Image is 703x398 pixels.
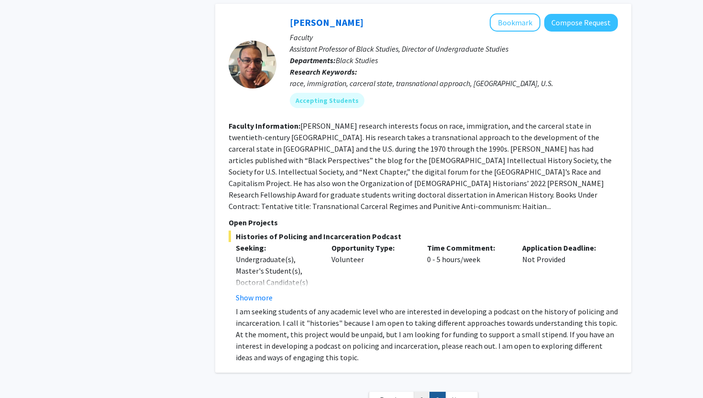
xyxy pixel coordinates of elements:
[290,55,336,65] b: Departments:
[515,242,611,303] div: Not Provided
[290,32,618,43] p: Faculty
[290,43,618,55] p: Assistant Professor of Black Studies, Director of Undergraduate Studies
[236,292,273,303] button: Show more
[236,242,317,254] p: Seeking:
[324,242,420,303] div: Volunteer
[420,242,516,303] div: 0 - 5 hours/week
[290,77,618,89] div: race, immigration, carceral state, transnational approach, [GEOGRAPHIC_DATA], U.S.
[290,93,364,108] mat-chip: Accepting Students
[427,242,508,254] p: Time Commitment:
[229,121,612,211] fg-read-more: [PERSON_NAME] research interests focus on race, immigration, and the carceral state in twentieth-...
[544,14,618,32] button: Compose Request to Willie Mack
[236,254,317,311] div: Undergraduate(s), Master's Student(s), Doctoral Candidate(s) (PhD, MD, DMD, PharmD, etc.)
[229,121,300,131] b: Faculty Information:
[229,231,618,242] span: Histories of Policing and Incarceration Podcast
[236,306,618,363] p: I am seeking students of any academic level who are interested in developing a podcast on the his...
[336,55,378,65] span: Black Studies
[490,13,540,32] button: Add Willie Mack to Bookmarks
[290,67,357,77] b: Research Keywords:
[522,242,604,254] p: Application Deadline:
[290,16,363,28] a: [PERSON_NAME]
[331,242,413,254] p: Opportunity Type:
[229,217,618,228] p: Open Projects
[7,355,41,391] iframe: Chat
